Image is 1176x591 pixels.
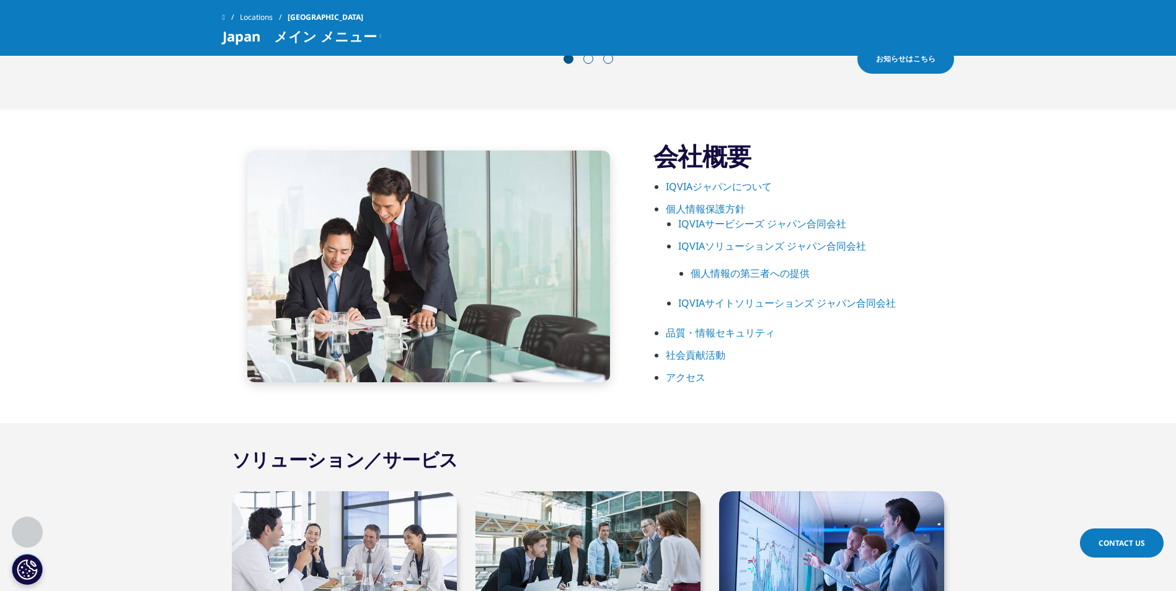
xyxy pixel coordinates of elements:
a: 個人情報保護方針 [666,202,745,216]
a: IQVIAジャパンについて [666,180,772,193]
a: IQVIAサービシーズ ジャパン合同会社 [678,217,846,230]
h2: ソリューション／サービス [232,447,458,472]
a: Contact Us [1080,528,1164,558]
div: Next slide [618,55,634,66]
a: 個人情報の第三者への提供 [691,266,810,280]
img: Professional men in meeting signing paperwork [247,151,610,382]
span: お知らせはこちら [876,53,935,64]
span: Contact Us [1099,538,1145,548]
a: 品質・情報セキュリティ [666,326,775,339]
a: IQVIAソリューションズ ジャパン合同会社 [678,239,866,253]
span: [GEOGRAPHIC_DATA] [288,6,363,28]
h3: 会社概要 [653,141,954,172]
a: Locations [240,6,288,28]
span: Japan メイン メニュー [223,28,377,43]
a: 社会貢献活動 [666,348,725,362]
button: Cookie 設定 [12,554,43,585]
div: Previous slide [542,55,559,66]
a: アクセス [666,370,705,384]
a: お知らせはこちら [857,44,954,74]
a: IQVIAサイトソリューションズ ジャパン合同会社 [678,296,896,310]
